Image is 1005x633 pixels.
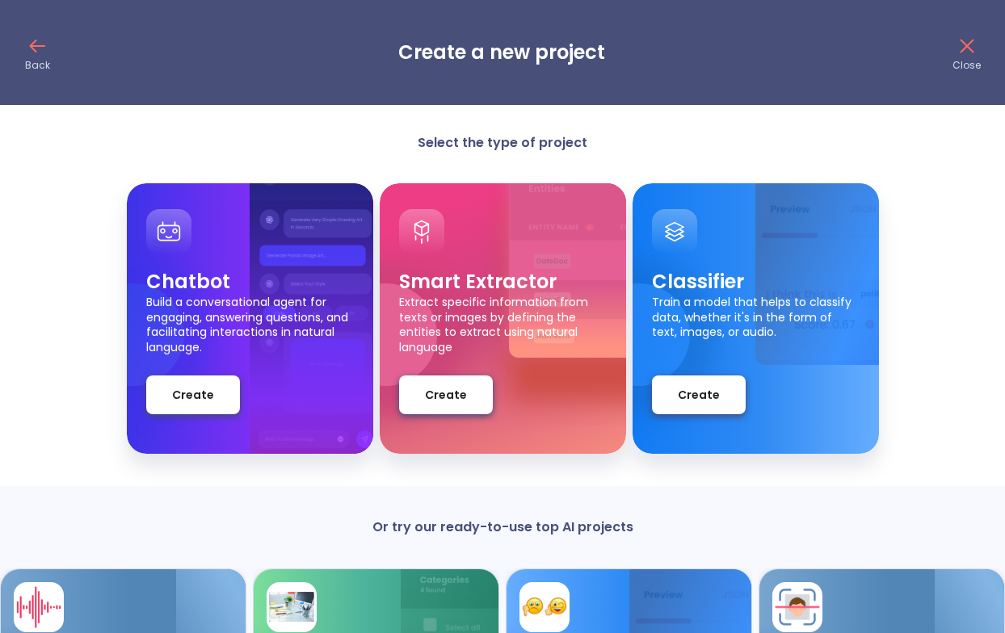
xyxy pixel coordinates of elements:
p: Select the type of project [341,134,664,151]
p: Train a model that helps to classify data, whether it's in the form of text, images, or audio. [652,295,860,351]
img: card avatar [16,585,61,630]
button: Create [399,375,493,414]
img: card avatar [269,585,314,630]
span: Create [678,385,720,405]
p: Build a conversational agent for engaging, answering questions, and facilitating interactions in ... [146,295,354,351]
p: Extract specific information from texts or images by defining the entities to extract using natur... [399,295,607,351]
button: Create [146,375,240,414]
p: Back [25,59,50,72]
h3: Create a new project [398,41,605,64]
p: Chatbot [146,269,354,295]
p: Classifier [652,269,860,295]
img: card avatar [522,585,567,630]
p: Close [952,59,981,72]
p: Smart Extractor [399,269,607,295]
button: Create [652,375,746,414]
img: card avatar [775,585,820,630]
span: Create [425,385,467,405]
span: Create [172,385,214,405]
